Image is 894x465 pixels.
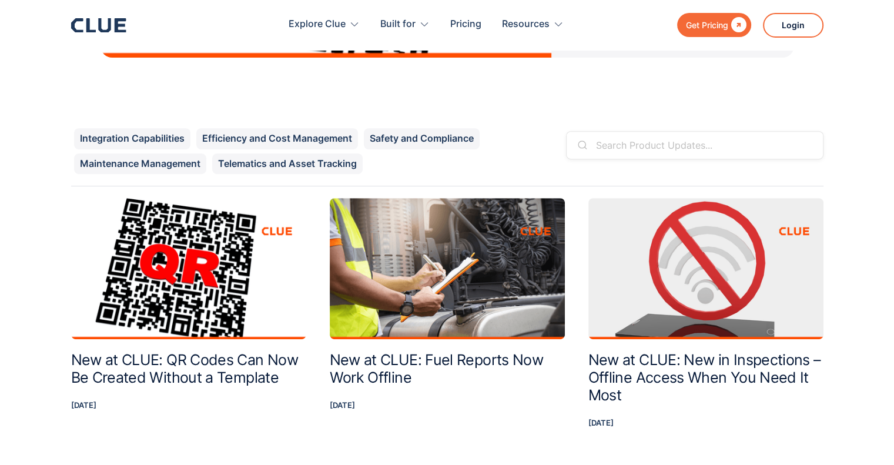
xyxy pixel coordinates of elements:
[330,198,565,339] img: New at CLUE: Fuel Reports Now Work Offline
[71,398,306,413] p: [DATE]
[588,198,823,339] img: New at CLUE: New in Inspections – Offline Access When You Need It Most
[330,198,565,448] a: New at CLUE: Fuel Reports Now Work OfflineNew at CLUE: Fuel Reports Now Work Offline[DATE]
[212,153,363,174] a: Telematics and Asset Tracking
[578,140,587,150] img: search icon
[74,153,206,174] a: Maintenance Management
[330,398,565,413] p: [DATE]
[566,131,823,159] input: Search Product Updates...
[502,6,564,43] div: Resources
[380,6,416,43] div: Built for
[450,6,481,43] a: Pricing
[686,18,728,32] div: Get Pricing
[566,131,823,171] form: Search
[728,18,746,32] div: 
[588,416,823,430] p: [DATE]
[71,351,306,386] h2: New at CLUE: QR Codes Can Now Be Created Without a Template
[502,6,550,43] div: Resources
[196,128,358,149] a: Efficiency and Cost Management
[588,351,823,404] h2: New at CLUE: New in Inspections – Offline Access When You Need It Most
[364,128,480,149] a: Safety and Compliance
[71,198,306,448] a: New at CLUE: QR Codes Can Now Be Created Without a TemplateNew at CLUE: QR Codes Can Now Be Creat...
[74,128,190,149] a: Integration Capabilities
[289,6,360,43] div: Explore Clue
[763,13,823,38] a: Login
[380,6,430,43] div: Built for
[588,198,823,448] a: New at CLUE: New in Inspections – Offline Access When You Need It MostNew at CLUE: New in Inspect...
[289,6,346,43] div: Explore Clue
[71,198,306,339] img: New at CLUE: QR Codes Can Now Be Created Without a Template
[330,351,565,386] h2: New at CLUE: Fuel Reports Now Work Offline
[677,13,751,37] a: Get Pricing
